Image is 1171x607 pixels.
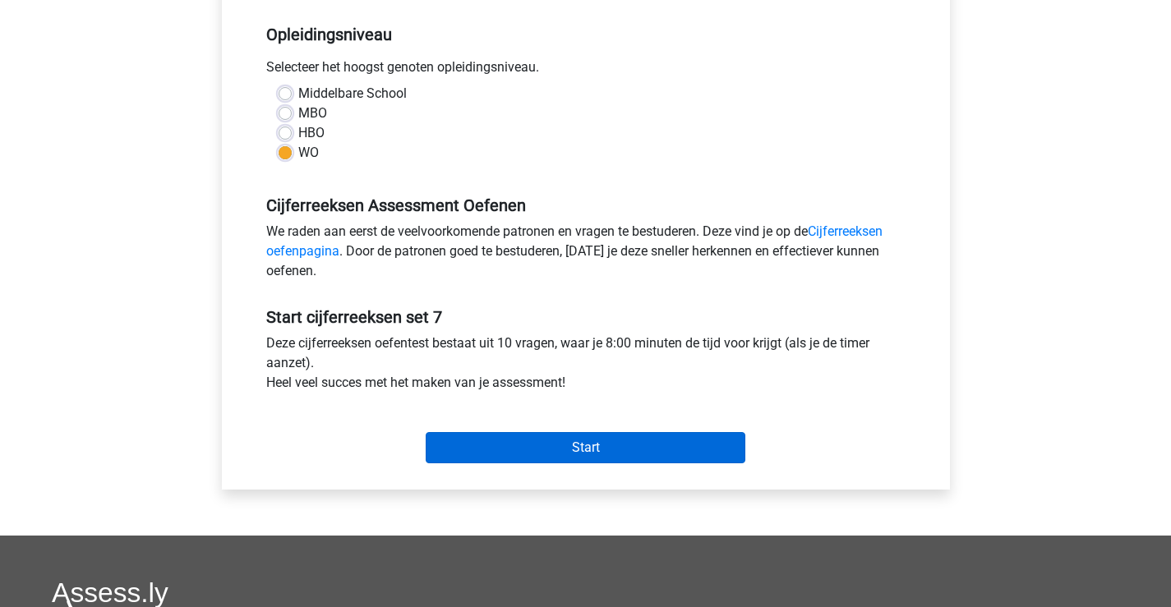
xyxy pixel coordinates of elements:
[266,18,906,51] h5: Opleidingsniveau
[266,195,906,215] h5: Cijferreeksen Assessment Oefenen
[298,123,325,143] label: HBO
[298,103,327,123] label: MBO
[266,307,906,327] h5: Start cijferreeksen set 7
[298,143,319,163] label: WO
[426,432,745,463] input: Start
[254,333,918,399] div: Deze cijferreeksen oefentest bestaat uit 10 vragen, waar je 8:00 minuten de tijd voor krijgt (als...
[254,57,918,84] div: Selecteer het hoogst genoten opleidingsniveau.
[298,84,407,103] label: Middelbare School
[254,222,918,287] div: We raden aan eerst de veelvoorkomende patronen en vragen te bestuderen. Deze vind je op de . Door...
